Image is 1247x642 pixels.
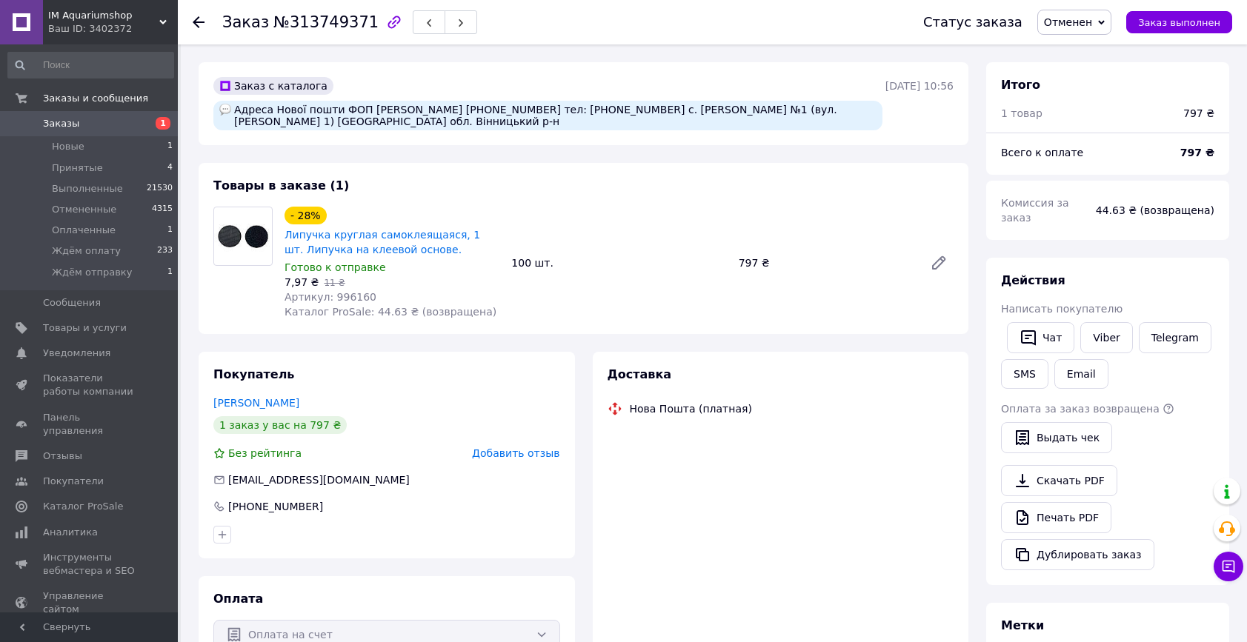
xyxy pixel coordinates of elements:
button: Выдать чек [1001,422,1112,453]
span: Отзывы [43,449,82,463]
span: Доставка [608,367,672,381]
span: Ждём оплату [52,244,121,258]
span: Всего к оплате [1001,147,1083,158]
span: Заказы и сообщения [43,92,148,105]
span: Управление сайтом [43,589,137,616]
div: Нова Пошта (платная) [626,401,756,416]
span: 1 [156,117,170,130]
span: Без рейтинга [228,447,302,459]
div: 100 шт. [505,253,732,273]
a: [PERSON_NAME] [213,397,299,409]
span: Отмененные [52,203,116,216]
span: Каталог ProSale: 44.63 ₴ (возвращена) [285,306,496,318]
div: - 28% [285,207,327,224]
span: Покупатель [213,367,294,381]
span: 21530 [147,182,173,195]
span: Ждём отправку [52,266,132,279]
div: Ваш ID: 3402372 [48,22,178,36]
div: [PHONE_NUMBER] [227,499,325,514]
span: Покупатели [43,475,104,488]
span: Показатели работы компании [43,372,137,398]
div: 797 ₴ [1183,106,1214,121]
span: Заказы [43,117,79,130]
div: Адреса Нової пошти ФОП [PERSON_NAME] [PHONE_NUMBER] тел: [PHONE_NUMBER] с. [PERSON_NAME] №1 (вул.... [213,101,882,130]
span: Каталог ProSale [43,500,123,513]
span: Оплата [213,592,263,606]
span: Оплата за заказ возвращена [1001,403,1160,415]
span: Добавить отзыв [472,447,559,459]
span: Отменен [1044,16,1092,28]
div: 797 ₴ [733,253,918,273]
span: 4315 [152,203,173,216]
span: Принятые [52,161,103,175]
a: Печать PDF [1001,502,1111,533]
a: Липучка круглая самоклеящаяся, 1 шт. Липучка на клеевой основе. [285,229,480,255]
span: Написать покупателю [1001,303,1123,315]
a: Telegram [1139,322,1211,353]
a: Viber [1080,322,1132,353]
span: Уведомления [43,347,110,360]
span: Действия [1001,273,1065,287]
span: [EMAIL_ADDRESS][DOMAIN_NAME] [228,474,410,486]
span: Сообщения [43,296,101,310]
span: №313749371 [273,13,379,31]
b: 797 ₴ [1180,147,1214,158]
div: Статус заказа [923,15,1022,30]
span: Заказ [222,13,269,31]
span: 7,97 ₴ [285,276,319,288]
img: Липучка круглая самоклеящаяся, 1 шт. Липучка на клеевой основе. [214,215,272,258]
span: 44.63 ₴ (возвращена) [1096,204,1214,216]
a: Редактировать [924,248,954,278]
a: Скачать PDF [1001,465,1117,496]
span: Выполненные [52,182,123,195]
button: Чат [1007,322,1074,353]
button: SMS [1001,359,1048,389]
span: 1 [167,140,173,153]
button: Дублировать заказ [1001,539,1154,570]
input: Поиск [7,52,174,78]
span: IM Aquariumshop [48,9,159,22]
time: [DATE] 10:56 [885,80,954,92]
span: Артикул: 996160 [285,291,376,303]
span: Товары в заказе (1) [213,178,349,193]
span: Итого [1001,78,1040,92]
span: Готово к отправке [285,261,386,273]
span: 11 ₴ [324,278,345,288]
div: Вернуться назад [193,15,204,30]
span: Заказ выполнен [1138,17,1220,28]
span: Новые [52,140,84,153]
div: 1 заказ у вас на 797 ₴ [213,416,347,434]
span: 4 [167,161,173,175]
span: Комиссия за заказ [1001,197,1069,224]
span: Панель управления [43,411,137,438]
span: 1 [167,224,173,237]
span: 1 товар [1001,107,1043,119]
span: 233 [157,244,173,258]
span: Аналитика [43,526,98,539]
span: Метки [1001,618,1044,632]
div: Заказ с каталога [213,77,333,95]
button: Заказ выполнен [1126,11,1232,33]
img: :speech_balloon: [219,104,231,116]
span: Оплаченные [52,224,116,237]
span: Товары и услуги [43,321,127,335]
button: Email [1054,359,1108,389]
span: 1 [167,266,173,279]
button: Чат с покупателем [1214,552,1243,581]
span: Инструменты вебмастера и SEO [43,551,137,578]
